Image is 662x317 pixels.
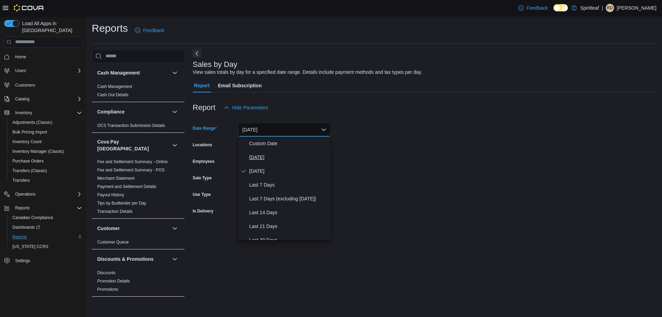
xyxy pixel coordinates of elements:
[92,21,128,35] h1: Reports
[92,238,184,249] div: Customer
[12,95,82,103] span: Catalog
[132,23,167,37] a: Feedback
[15,205,30,211] span: Reports
[553,4,568,11] input: Dark Mode
[92,158,184,218] div: Cova Pay [GEOGRAPHIC_DATA]
[238,123,331,137] button: [DATE]
[1,94,85,104] button: Catalog
[617,4,656,12] p: [PERSON_NAME]
[607,4,613,12] span: RD
[12,53,29,61] a: Home
[12,149,64,154] span: Inventory Manager (Classic)
[12,244,48,249] span: [US_STATE] CCRS
[97,167,164,173] span: Fee and Settlement Summary - POS
[238,137,331,240] div: Select listbox
[12,225,40,230] span: Dashboards
[97,225,120,232] h3: Customer
[10,118,82,127] span: Adjustments (Classic)
[193,69,422,76] div: View sales totals by day for a specified date range. Details include payment methods and tax type...
[97,201,146,206] a: Tips by Budtender per Day
[97,239,129,245] span: Customer Queue
[10,167,50,175] a: Transfers (Classic)
[12,234,27,240] span: Reports
[1,189,85,199] button: Operations
[10,214,56,222] a: Canadian Compliance
[97,108,124,115] h3: Compliance
[193,49,201,58] button: Next
[12,158,44,164] span: Purchase Orders
[12,204,32,212] button: Reports
[12,67,29,75] button: Users
[15,68,26,73] span: Users
[7,222,85,232] a: Dashboards
[15,54,26,60] span: Home
[12,204,82,212] span: Reports
[10,242,82,251] span: Washington CCRS
[193,208,213,214] label: Is Delivery
[15,110,32,116] span: Inventory
[15,96,29,102] span: Catalog
[97,225,169,232] button: Customer
[249,222,328,230] span: Last 21 Days
[10,138,44,146] a: Inventory Count
[1,52,85,62] button: Home
[10,157,47,165] a: Purchase Orders
[15,191,36,197] span: Operations
[10,157,82,165] span: Purchase Orders
[12,109,82,117] span: Inventory
[15,258,30,264] span: Settings
[580,4,599,12] p: Spiritleaf
[97,69,140,76] h3: Cash Management
[193,126,217,131] label: Date Range
[10,176,82,185] span: Transfers
[97,159,168,164] a: Fee and Settlement Summary - Online
[10,138,82,146] span: Inventory Count
[97,279,130,284] a: Promotion Details
[14,4,44,11] img: Cova
[12,81,38,89] a: Customers
[97,159,168,165] span: Fee and Settlement Summary - Online
[97,192,124,198] span: Payout History
[97,176,134,181] span: Merchant Statement
[97,184,156,189] a: Payment and Settlement Details
[10,147,82,156] span: Inventory Manager (Classic)
[193,60,238,69] h3: Sales by Day
[10,233,30,241] a: Reports
[1,203,85,213] button: Reports
[526,4,548,11] span: Feedback
[193,192,211,197] label: Use Type
[10,128,82,136] span: Bulk Pricing Import
[193,142,212,148] label: Locations
[249,167,328,175] span: [DATE]
[97,92,129,98] span: Cash Out Details
[7,137,85,147] button: Inventory Count
[97,209,132,214] a: Transaction Details
[171,141,179,149] button: Cova Pay [GEOGRAPHIC_DATA]
[7,156,85,166] button: Purchase Orders
[7,242,85,251] button: [US_STATE] CCRS
[12,215,53,220] span: Canadian Compliance
[97,256,169,262] button: Discounts & Promotions
[92,121,184,132] div: Compliance
[10,118,55,127] a: Adjustments (Classic)
[12,256,82,265] span: Settings
[97,270,116,276] span: Discounts
[12,168,47,174] span: Transfers (Classic)
[12,109,35,117] button: Inventory
[10,128,50,136] a: Bulk Pricing Import
[7,176,85,185] button: Transfers
[12,67,82,75] span: Users
[12,178,30,183] span: Transfers
[1,66,85,76] button: Users
[12,95,32,103] button: Catalog
[1,256,85,266] button: Settings
[97,84,132,89] span: Cash Management
[249,181,328,189] span: Last 7 Days
[249,153,328,161] span: [DATE]
[97,287,118,292] span: Promotions
[1,108,85,118] button: Inventory
[7,118,85,127] button: Adjustments (Classic)
[12,52,82,61] span: Home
